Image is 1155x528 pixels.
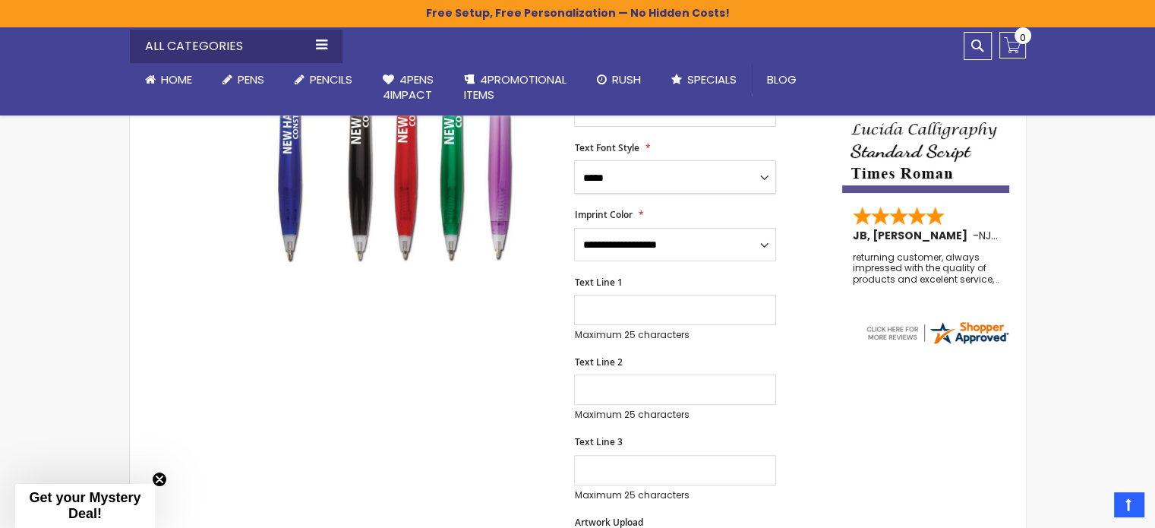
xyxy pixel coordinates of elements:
span: Text Line 2 [574,356,622,368]
div: All Categories [130,30,342,63]
span: JB, [PERSON_NAME] [853,228,973,243]
a: 4pens.com certificate URL [864,337,1010,349]
button: Close teaser [152,472,167,487]
span: Specials [687,71,737,87]
p: Maximum 25 characters [574,409,776,421]
span: Home [161,71,192,87]
div: Get your Mystery Deal!Close teaser [15,484,155,528]
span: 0 [1020,30,1026,45]
a: Pens [207,63,279,96]
span: Pens [238,71,264,87]
span: Pencils [310,71,352,87]
a: Specials [656,63,752,96]
div: returning customer, always impressed with the quality of products and excelent service, will retu... [853,252,1000,285]
a: 0 [999,32,1026,58]
a: Blog [752,63,812,96]
span: Imprint Color [574,208,632,221]
span: Get your Mystery Deal! [29,490,140,521]
a: Rush [582,63,656,96]
a: 4PROMOTIONALITEMS [449,63,582,112]
img: font-personalization-examples [842,46,1009,193]
a: 4Pens4impact [368,63,449,112]
span: NJ [979,228,998,243]
span: Blog [767,71,797,87]
span: Text Font Style [574,141,639,154]
p: Maximum 25 characters [574,329,776,341]
p: Maximum 25 characters [574,489,776,501]
span: Rush [612,71,641,87]
span: 4PROMOTIONAL ITEMS [464,71,566,103]
a: Home [130,63,207,96]
span: Text Line 3 [574,435,622,448]
span: - , [973,228,1105,243]
img: 4pens.com widget logo [864,319,1010,346]
span: 4Pens 4impact [383,71,434,103]
a: Pencils [279,63,368,96]
iframe: Google Customer Reviews [1030,487,1155,528]
span: Text Line 1 [574,276,622,289]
